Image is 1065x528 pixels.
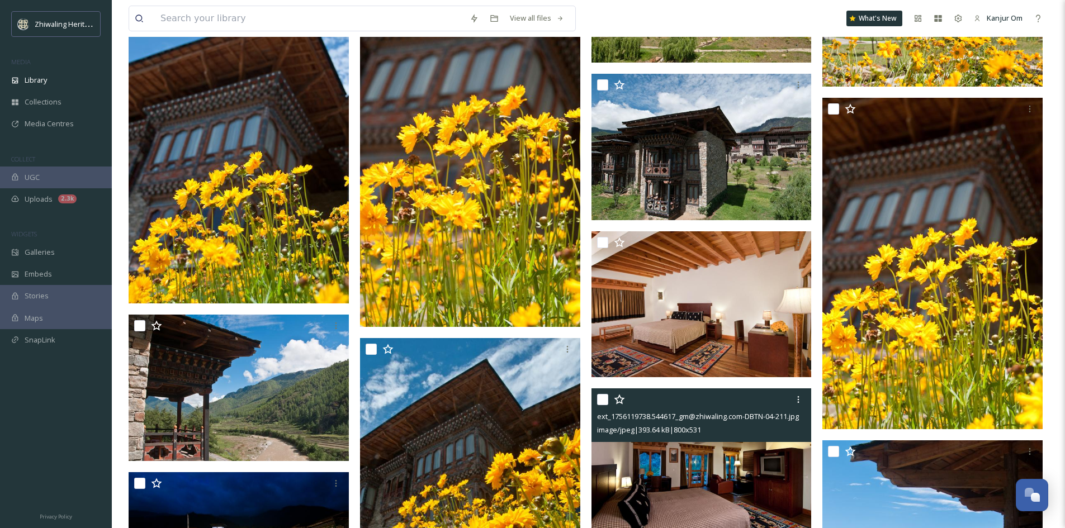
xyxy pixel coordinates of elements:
[591,74,812,220] img: ext_1756119740.928261_gm@zhiwaling.com-DBTN-04-220.jpg
[35,18,97,29] span: Zhiwaling Heritage
[40,509,72,522] a: Privacy Policy
[25,335,55,345] span: SnapLink
[968,7,1028,29] a: Kanjur Om
[58,194,77,203] div: 2.3k
[25,118,74,129] span: Media Centres
[1016,479,1048,511] button: Open Chat
[504,7,570,29] a: View all files
[25,172,40,183] span: UGC
[597,411,799,421] span: ext_1756119738.544617_gm@zhiwaling.com-DBTN-04-211.jpg
[155,6,464,31] input: Search your library
[11,230,37,238] span: WIDGETS
[25,247,55,258] span: Galleries
[591,231,812,377] img: ext_1756119739.608476_gm@zhiwaling.com-DBTN-04-215.jpg
[25,313,43,324] span: Maps
[129,315,349,461] img: ext_1756119740.306815_gm@zhiwaling.com-DBTN-04-218.jpg
[987,13,1023,23] span: Kanjur Om
[25,269,52,279] span: Embeds
[11,155,35,163] span: COLLECT
[25,75,47,85] span: Library
[25,291,49,301] span: Stories
[822,98,1043,430] img: ext_1756119741.922436_gm@zhiwaling.com-DBTN-04-236.jpg
[846,11,902,26] a: What's New
[40,513,72,520] span: Privacy Policy
[11,58,31,66] span: MEDIA
[597,425,701,435] span: image/jpeg | 393.64 kB | 800 x 531
[25,97,61,107] span: Collections
[25,194,53,204] span: Uploads
[18,18,29,30] img: Screenshot%202025-04-29%20at%2011.05.50.png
